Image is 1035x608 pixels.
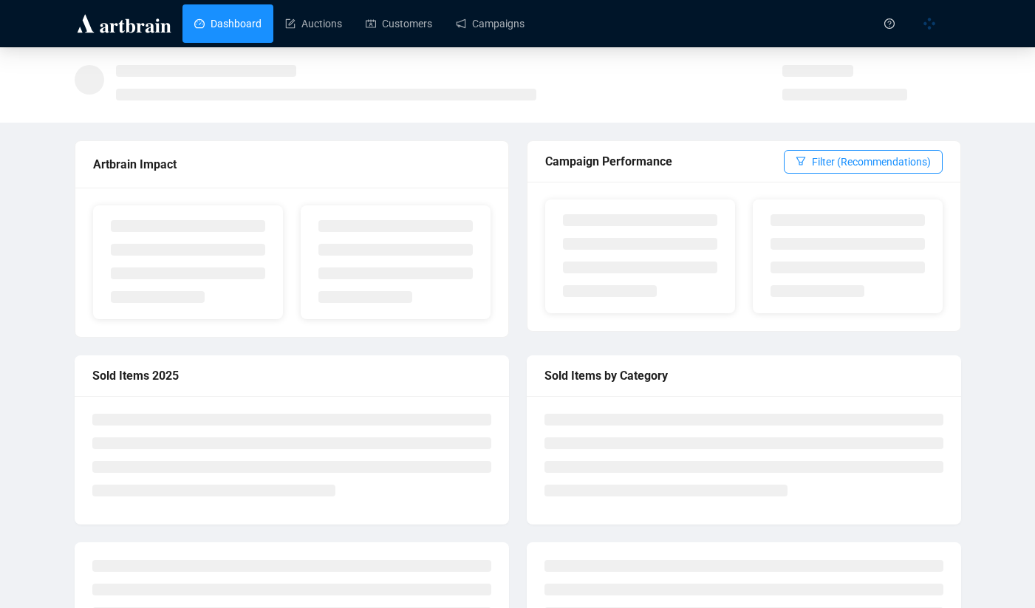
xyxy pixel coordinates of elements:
div: Campaign Performance [545,152,784,171]
span: Filter (Recommendations) [812,154,931,170]
div: Artbrain Impact [93,155,491,174]
button: Filter (Recommendations) [784,150,943,174]
a: Customers [366,4,432,43]
a: Campaigns [456,4,525,43]
div: Sold Items by Category [544,366,943,385]
img: logo [75,12,174,35]
div: Sold Items 2025 [92,366,491,385]
span: filter [796,156,806,166]
span: question-circle [884,18,895,29]
a: Auctions [285,4,342,43]
a: Dashboard [194,4,262,43]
